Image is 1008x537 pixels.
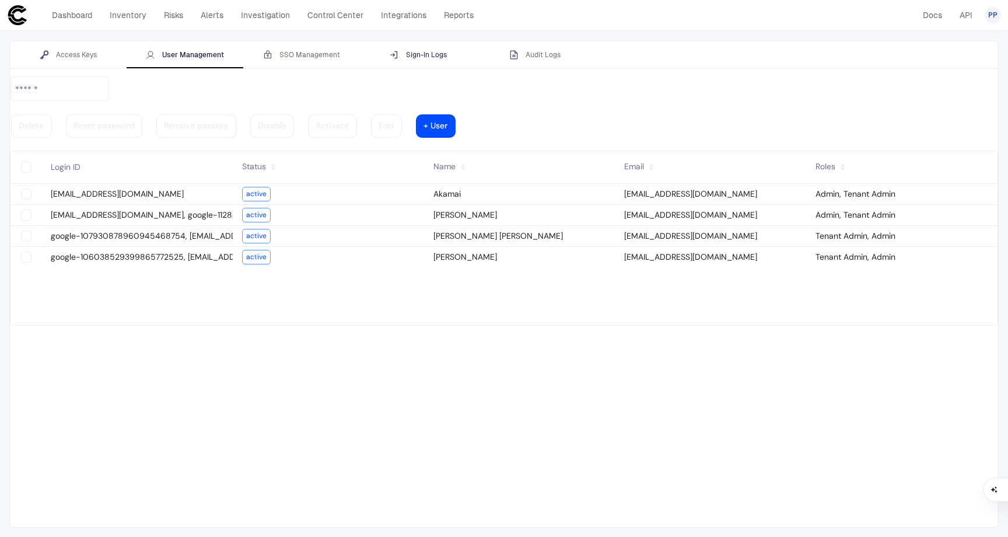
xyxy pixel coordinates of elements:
[146,50,224,60] div: User Management
[390,50,447,60] div: Sign-In Logs
[376,7,432,23] a: Integrations
[302,7,369,23] a: Control Center
[954,7,978,23] a: API
[47,7,97,23] a: Dashboard
[40,50,97,60] div: Access Keys
[236,7,295,23] a: Investigation
[918,7,947,23] a: Docs
[159,7,188,23] a: Risks
[195,7,229,23] a: Alerts
[439,7,479,23] a: Reports
[985,7,1001,23] button: PP
[988,11,998,20] span: PP
[104,7,152,23] a: Inventory
[509,50,561,60] div: Audit Logs
[263,50,340,60] div: SSO Management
